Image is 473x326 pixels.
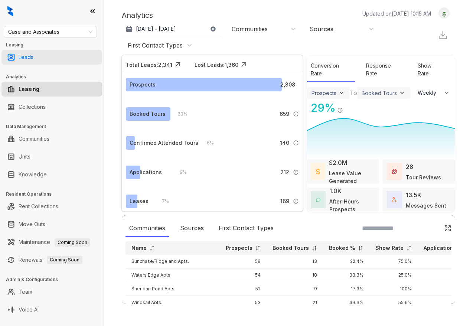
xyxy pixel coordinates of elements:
li: Rent Collections [1,199,102,214]
img: Info [337,107,343,113]
div: 29 % [170,110,187,118]
img: TotalFum [392,197,397,202]
img: Info [293,198,299,204]
div: Communities [232,25,268,33]
td: 17.3% [323,282,369,296]
img: Info [293,140,299,146]
a: Leads [19,50,33,65]
li: Collections [1,100,102,114]
li: Voice AI [1,302,102,317]
div: $2.0M [329,158,347,167]
p: Show Rate [375,244,404,252]
div: 28 [406,162,413,171]
a: Units [19,149,30,164]
td: 54 [220,268,267,282]
td: 9 [267,282,323,296]
td: 8 [418,268,470,282]
img: LeaseValue [316,168,320,175]
td: 4 [418,255,470,268]
td: Waters Edge Apts [125,268,220,282]
img: sorting [358,245,363,251]
td: 55.6% [369,296,418,310]
div: Booked Tours [130,110,166,118]
span: Coming Soon [55,238,90,247]
li: Team [1,284,102,299]
div: Total Leads: 2,341 [126,61,172,69]
span: Weekly [418,89,440,97]
div: 1.0K [329,186,342,195]
td: Sheridan Pond Apts. [125,282,220,296]
li: Renewals [1,252,102,267]
td: 3 [418,296,470,310]
td: 21 [267,296,323,310]
div: 13.5K [406,190,421,199]
span: 212 [280,168,289,176]
div: Confirmed Attended Tours [130,139,198,147]
img: ViewFilterArrow [398,89,406,97]
span: Case and Associates [8,26,92,38]
span: 2,308 [280,81,295,89]
h3: Admin & Configurations [6,276,104,283]
img: sorting [406,245,412,251]
td: 52 [220,282,267,296]
img: ViewFilterArrow [338,89,345,97]
td: 3 [418,282,470,296]
img: sorting [149,245,155,251]
li: Move Outs [1,217,102,232]
td: 39.6% [323,296,369,310]
p: [DATE] - [DATE] [136,25,176,33]
p: Name [131,244,147,252]
li: Communities [1,131,102,146]
p: Prospects [226,244,252,252]
img: Click Icon [238,59,249,70]
td: 75.0% [369,255,418,268]
td: 18 [267,268,323,282]
div: Response Rate [362,58,407,82]
img: Click Icon [444,225,451,232]
div: First Contact Types [215,220,277,237]
a: Rent Collections [19,199,58,214]
div: First Contact Types [128,41,183,49]
div: Lease Value Generated [329,169,375,185]
div: Applications [130,168,162,176]
td: 13 [267,255,323,268]
a: Leasing [19,82,39,97]
span: 140 [280,139,289,147]
div: 7 % [154,197,169,205]
div: Prospects [130,81,156,89]
li: Maintenance [1,235,102,250]
td: 25.0% [369,268,418,282]
div: Messages Sent [406,202,446,209]
div: Booked Tours [362,90,397,96]
div: 6 % [199,139,214,147]
img: SearchIcon [428,225,435,231]
td: Windsail Apts. [125,296,220,310]
div: Communities [125,220,169,237]
img: TourReviews [392,169,397,174]
div: Show Rate [414,58,447,82]
td: 53 [220,296,267,310]
button: [DATE] - [DATE] [122,22,222,36]
img: Info [293,111,299,117]
li: Knowledge [1,167,102,182]
img: Download [438,30,448,40]
td: 58 [220,255,267,268]
li: Leads [1,50,102,65]
a: Team [19,284,32,299]
p: Booked % [329,244,355,252]
div: 9 % [172,168,187,176]
img: UserAvatar [439,9,449,17]
img: Info [293,169,299,175]
div: To [350,88,357,97]
img: sorting [255,245,261,251]
div: 29 % [307,100,336,116]
p: Updated on [DATE] 10:15 AM [362,10,431,17]
div: After-Hours Prospects [329,198,375,213]
div: Leases [130,197,149,205]
img: AfterHoursConversations [316,198,320,202]
li: Units [1,149,102,164]
div: Sources [176,220,208,237]
a: Move Outs [19,217,45,232]
td: Sunchase/Ridgeland Apts. [125,255,220,268]
h3: Leasing [6,42,104,48]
